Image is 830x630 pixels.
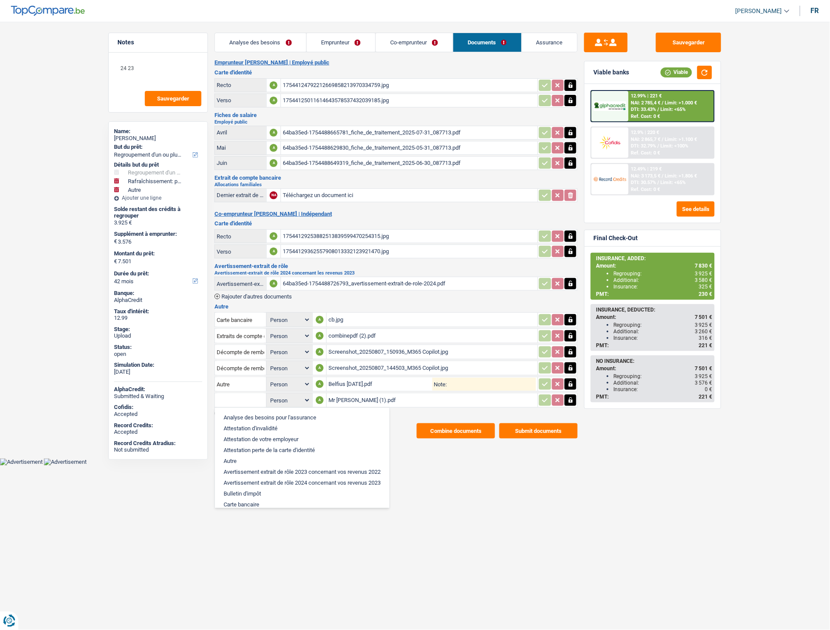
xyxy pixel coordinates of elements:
img: Advertisement [44,459,87,466]
div: AlphaCredit: [114,386,202,393]
a: Analyse des besoins [215,33,306,52]
span: Limit: <65% [661,107,686,112]
button: Rajouter d'autres documents [214,294,292,299]
div: Screenshot_20250807_150936_M365 Copilot.jpg [328,345,536,359]
label: Durée du prêt: [114,270,201,277]
div: Additional: [613,277,712,283]
label: Supplément à emprunter: [114,231,201,238]
div: open [114,351,202,358]
span: 316 € [699,335,712,341]
span: 3 260 € [695,328,712,335]
button: Submit documents [499,423,578,439]
label: Note: [432,382,447,387]
div: INSURANCE, ADDED: [596,255,712,261]
div: Recto [217,82,264,88]
div: 12.9% | 220 € [631,130,659,135]
div: 17544129362557908013332123921470.jpg [283,245,536,258]
div: PMT: [596,291,712,297]
div: 17544125011614643578537432039185.jpg [283,94,536,107]
div: Verso [217,97,264,104]
div: Détails but du prêt [114,161,202,168]
span: DTI: 32.79% [631,143,656,149]
div: combinepdf (2).pdf [328,329,536,342]
div: Belfius [DATE].pdf [328,378,432,391]
span: / [662,173,664,179]
span: Limit: >1.806 € [665,173,697,179]
div: PMT: [596,342,712,349]
h3: Carte d'identité [214,221,578,226]
div: A [270,280,278,288]
span: 230 € [699,291,712,297]
span: 3 925 € [695,322,712,328]
div: A [270,129,278,137]
div: Avertissement-extrait de rôle 2024 concernant les revenus 2023 [217,281,264,287]
div: Banque: [114,290,202,297]
div: Accepted [114,429,202,436]
div: Status: [114,344,202,351]
div: Taux d'intérêt: [114,308,202,315]
button: See details [677,201,715,217]
div: Avril [217,129,264,136]
div: Amount: [596,263,712,269]
div: Not submitted [114,446,202,453]
div: Additional: [613,328,712,335]
li: Bulletin d'impôt [219,488,385,499]
img: TopCompare Logo [11,6,85,16]
li: Attestation perte de la carte d'identité [219,445,385,456]
div: Verso [217,248,264,255]
div: PMT: [596,394,712,400]
div: 17544129253882513839599470254315.jpg [283,230,536,243]
h3: Fiches de salaire [214,112,578,118]
label: But du prêt: [114,144,201,151]
div: Juin [217,160,264,166]
img: Cofidis [594,134,626,151]
div: Amount: [596,365,712,372]
div: 12.99% | 221 € [631,93,662,99]
button: Sauvegarder [656,33,721,52]
span: 3 925 € [695,373,712,379]
div: Ajouter une ligne [114,195,202,201]
a: Emprunteur [307,33,375,52]
img: AlphaCredit [594,101,626,111]
li: Analyse des besoins pour l'assurance [219,412,385,423]
span: Limit: >1.100 € [665,137,697,142]
div: Additional: [613,380,712,386]
span: [PERSON_NAME] [736,7,782,15]
h3: Autre [214,304,578,309]
div: Regrouping: [613,373,712,379]
div: [PERSON_NAME] [114,135,202,142]
div: A [316,316,324,324]
span: Limit: <65% [661,180,686,185]
a: Assurance [522,33,578,52]
span: DTI: 30.57% [631,180,656,185]
div: 64ba35ed-1754488665781_fiche_de_traitement_2025-07-31_087713.pdf [283,126,536,139]
div: Submitted & Waiting [114,393,202,400]
li: Autre [219,456,385,466]
div: Viable banks [593,69,629,76]
h3: Extrait de compte bancaire [214,175,578,181]
div: Cofidis: [114,404,202,411]
div: 12.99 [114,315,202,322]
div: Mai [217,144,264,151]
div: [DATE] [114,369,202,375]
img: Record Credits [594,171,626,187]
span: 3 576 € [695,380,712,386]
div: Amount: [596,314,712,320]
div: 64ba35ed-1754488629830_fiche_de_traitement_2025-05-31_087713.pdf [283,141,536,154]
span: 7 501 € [695,365,712,372]
li: Avertissement extrait de rôle 2024 concernant vos revenus 2023 [219,477,385,488]
div: cb.jpg [328,313,536,326]
div: Screenshot_20250807_144503_M365 Copilot.jpg [328,362,536,375]
span: 325 € [699,284,712,290]
div: A [316,364,324,372]
span: 7 501 € [695,314,712,320]
span: Rajouter d'autres documents [221,294,292,299]
div: Ref. Cost: 0 € [631,187,660,192]
div: Regrouping: [613,322,712,328]
div: NA [270,191,278,199]
h2: Allocations familiales [214,182,578,187]
span: / [662,137,664,142]
div: Stage: [114,326,202,333]
a: Co-emprunteur [376,33,453,52]
span: 7 830 € [695,263,712,269]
